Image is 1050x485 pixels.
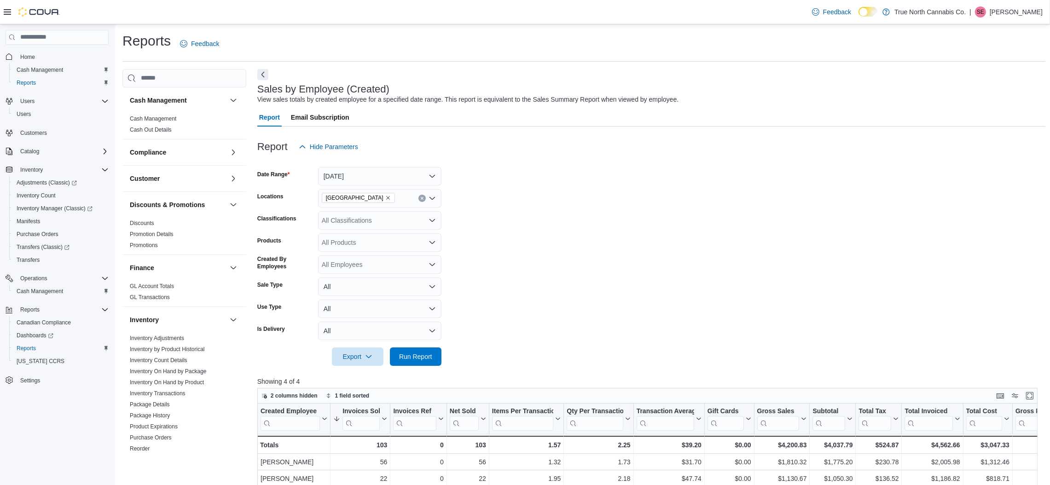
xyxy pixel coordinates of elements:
span: [US_STATE] CCRS [17,358,64,365]
div: 0 [393,473,443,484]
h3: Customer [130,174,160,183]
a: Canadian Compliance [13,317,75,328]
span: Home [20,53,35,61]
h3: Compliance [130,148,166,157]
button: Total Invoiced [905,407,960,430]
h3: Cash Management [130,96,187,105]
span: Operations [17,273,109,284]
span: Hide Parameters [310,142,358,151]
div: $818.71 [966,473,1009,484]
button: Operations [2,272,112,285]
div: 103 [333,439,387,450]
span: Purchase Orders [17,231,58,238]
button: Remove Belleville from selection in this group [385,195,391,201]
span: Dashboards [13,330,109,341]
a: Transfers (Classic) [9,241,112,254]
button: Next [257,69,268,80]
a: GL Transactions [130,294,170,300]
span: Reports [17,304,109,315]
div: Total Invoiced [905,407,952,416]
a: Cash Management [130,115,176,122]
div: $4,200.83 [757,439,806,450]
span: Cash Management [13,64,109,75]
button: Gift Cards [708,407,751,430]
span: [GEOGRAPHIC_DATA] [326,193,383,202]
div: $1,312.46 [966,456,1009,468]
span: Inventory Transactions [130,390,186,397]
div: Gift Cards [708,407,744,416]
a: Feedback [176,35,223,53]
button: Open list of options [429,239,436,246]
div: Gift Card Sales [708,407,744,430]
button: 1 field sorted [322,390,373,401]
span: Home [17,51,109,63]
div: $1,775.20 [812,456,853,468]
span: Customers [20,129,47,137]
div: $4,037.79 [812,439,853,450]
img: Cova [18,7,60,17]
button: Net Sold [450,407,486,430]
a: Reports [13,343,40,354]
div: $136.52 [859,473,899,484]
h3: Sales by Employee (Created) [257,84,389,95]
span: Feedback [823,7,851,17]
div: 56 [333,456,387,468]
a: Inventory Count [13,190,59,201]
div: Stan Elsbury [975,6,986,17]
a: Home [17,52,39,63]
div: $4,562.66 [905,439,960,450]
button: Reports [2,303,112,316]
button: All [318,322,441,340]
button: Compliance [228,147,239,158]
label: Use Type [257,303,281,311]
span: Cash Management [17,288,63,295]
a: Adjustments (Classic) [9,176,112,189]
div: $31.70 [636,456,701,468]
div: 103 [450,439,486,450]
div: $524.87 [859,439,899,450]
a: GL Account Totals [130,283,174,289]
a: Users [13,109,35,120]
div: View sales totals by created employee for a specified date range. This report is equivalent to th... [257,95,679,104]
span: Inventory On Hand by Product [130,379,204,386]
a: Inventory Adjustments [130,335,184,341]
button: Customer [228,173,239,184]
span: Cash Management [17,66,63,74]
button: Reports [9,76,112,89]
span: Package Details [130,401,170,408]
button: Finance [130,263,226,272]
span: Inventory Count [13,190,109,201]
button: [US_STATE] CCRS [9,355,112,368]
div: $0.00 [708,456,751,468]
a: Cash Management [13,64,67,75]
a: Dashboards [13,330,57,341]
span: Reports [17,79,36,87]
button: Compliance [130,148,226,157]
button: Transfers [9,254,112,266]
div: Created Employee [261,407,320,416]
button: Inventory Count [9,189,112,202]
div: Invoices Ref [393,407,436,416]
span: Users [17,96,109,107]
a: Feedback [808,3,855,21]
button: Cash Management [9,64,112,76]
button: Gross Sales [757,407,806,430]
div: Qty Per Transaction [567,407,623,416]
span: Manifests [17,218,40,225]
a: Transfers [13,254,43,266]
button: Inventory [2,163,112,176]
span: Transfers (Classic) [17,243,70,251]
h3: Finance [130,263,154,272]
div: $1,186.82 [905,473,960,484]
span: 2 columns hidden [271,392,318,399]
button: Operations [17,273,51,284]
a: Discounts [130,220,154,226]
div: Net Sold [450,407,479,416]
label: Is Delivery [257,325,285,333]
button: Export [332,347,383,366]
a: Product Expirations [130,423,178,430]
div: Total Cost [966,407,1002,416]
button: Catalog [2,145,112,158]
